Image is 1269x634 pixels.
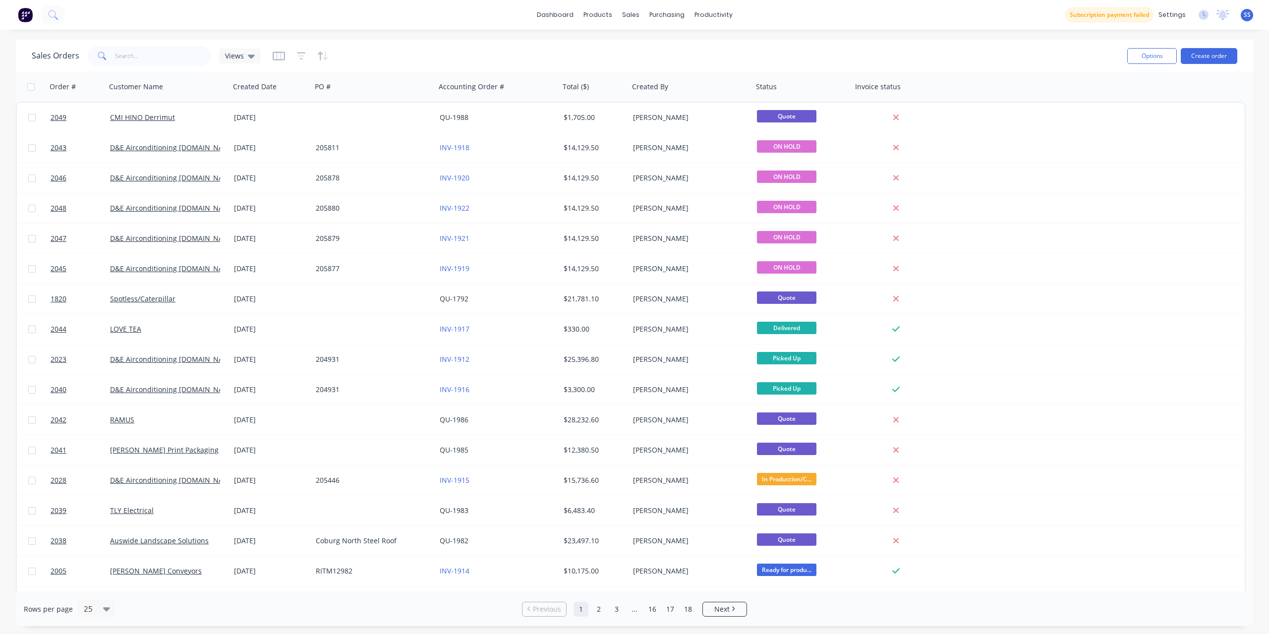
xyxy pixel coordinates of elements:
div: [DATE] [234,203,308,213]
a: D&E Airconditioning [DOMAIN_NAME] [110,475,236,485]
div: $25,396.80 [564,354,622,364]
div: RITM12982 [316,566,426,576]
div: $14,129.50 [564,173,622,183]
span: ON HOLD [757,140,816,153]
div: [PERSON_NAME] [633,506,743,516]
a: 2028 [51,465,110,495]
div: [DATE] [234,566,308,576]
div: [DATE] [234,294,308,304]
a: QU-1983 [440,506,468,515]
div: 204931 [316,354,426,364]
div: [DATE] [234,264,308,274]
div: [DATE] [234,143,308,153]
span: 2038 [51,536,66,546]
div: Invoice status [855,82,901,92]
a: Page 1 is your current page [574,602,588,617]
a: TLY Electrical [110,506,154,515]
div: Total ($) [563,82,589,92]
a: INV-1921 [440,233,469,243]
div: purchasing [644,7,690,22]
div: $14,129.50 [564,264,622,274]
div: settings [1154,7,1191,22]
div: 205878 [316,173,426,183]
span: 2049 [51,113,66,122]
span: 2045 [51,264,66,274]
a: 2042 [51,405,110,435]
span: Quote [757,110,816,122]
div: $14,129.50 [564,143,622,153]
div: [PERSON_NAME] [633,415,743,425]
span: 2005 [51,566,66,576]
span: 1820 [51,294,66,304]
div: [PERSON_NAME] [633,233,743,243]
a: D&E Airconditioning [DOMAIN_NAME] [110,143,236,152]
span: Previous [533,604,561,614]
div: [DATE] [234,445,308,455]
div: [PERSON_NAME] [633,143,743,153]
div: products [578,7,617,22]
div: $3,300.00 [564,385,622,395]
span: 2044 [51,324,66,334]
a: CMI HINO Derrimut [110,113,175,122]
span: 2042 [51,415,66,425]
a: dashboard [532,7,578,22]
div: [PERSON_NAME] [633,445,743,455]
div: Created By [632,82,668,92]
img: Factory [18,7,33,22]
span: 2028 [51,475,66,485]
a: 2038 [51,526,110,556]
div: $12,380.50 [564,445,622,455]
span: 2046 [51,173,66,183]
div: [DATE] [234,385,308,395]
span: Picked Up [757,352,816,364]
div: 204931 [316,385,426,395]
a: Next page [703,604,747,614]
div: [PERSON_NAME] [633,264,743,274]
div: 205880 [316,203,426,213]
span: Quote [757,533,816,546]
a: D&E Airconditioning [DOMAIN_NAME] [110,203,236,213]
div: $28,232.60 [564,415,622,425]
ul: Pagination [518,602,751,617]
a: D&E Airconditioning [DOMAIN_NAME] [110,264,236,273]
a: INV-1918 [440,143,469,152]
span: ON HOLD [757,171,816,183]
span: 2048 [51,203,66,213]
a: 2044 [51,314,110,344]
div: 205877 [316,264,426,274]
a: Page 16 [645,602,660,617]
div: $23,497.10 [564,536,622,546]
a: D&E Airconditioning [DOMAIN_NAME] [110,385,236,394]
a: 2023 [51,345,110,374]
div: Accounting Order # [439,82,504,92]
div: [PERSON_NAME] [633,113,743,122]
a: Page 3 [609,602,624,617]
div: [DATE] [234,415,308,425]
div: [PERSON_NAME] [633,385,743,395]
div: $15,736.60 [564,475,622,485]
a: [PERSON_NAME] Print Packaging [110,445,219,455]
a: INV-1914 [440,566,469,576]
a: INV-1915 [440,475,469,485]
div: Order # [50,82,76,92]
div: Customer Name [109,82,163,92]
a: 2048 [51,193,110,223]
div: $21,781.10 [564,294,622,304]
div: [DATE] [234,113,308,122]
a: D&E Airconditioning [DOMAIN_NAME] [110,233,236,243]
div: 205446 [316,475,426,485]
div: [DATE] [234,324,308,334]
div: [DATE] [234,173,308,183]
button: Options [1127,48,1177,64]
a: QU-1988 [440,113,468,122]
a: RAMUS [110,415,134,424]
div: [PERSON_NAME] [633,536,743,546]
div: productivity [690,7,738,22]
button: Create order [1181,48,1237,64]
span: ON HOLD [757,201,816,213]
div: $330.00 [564,324,622,334]
span: Picked Up [757,382,816,395]
a: INV-1912 [440,354,469,364]
a: 2046 [51,163,110,193]
a: Auswide Landscape Solutions [110,536,209,545]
